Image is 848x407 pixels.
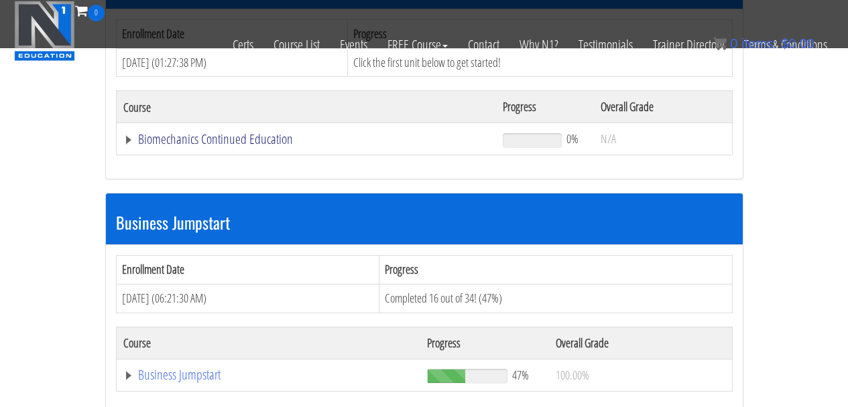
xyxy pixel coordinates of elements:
[741,36,777,51] span: items:
[594,123,732,155] td: N/A
[509,21,568,68] a: Why N1?
[123,133,490,146] a: Biomechanics Continued Education
[116,214,733,231] h3: Business Jumpstart
[377,21,458,68] a: FREE Course
[263,21,330,68] a: Course List
[549,327,732,359] th: Overall Grade
[379,284,732,313] td: Completed 16 out of 34! (47%)
[75,1,105,19] a: 0
[88,5,105,21] span: 0
[420,327,549,359] th: Progress
[116,284,379,313] td: [DATE] (06:21:30 AM)
[781,36,788,51] span: $
[713,36,814,51] a: 0 items: $0.00
[643,21,734,68] a: Trainer Directory
[568,21,643,68] a: Testimonials
[549,359,732,391] td: 100.00%
[713,37,727,50] img: icon11.png
[14,1,75,61] img: n1-education
[566,131,579,146] span: 0%
[223,21,263,68] a: Certs
[123,368,414,382] a: Business Jumpstart
[379,256,732,284] th: Progress
[496,91,593,123] th: Progress
[116,91,496,123] th: Course
[730,36,737,51] span: 0
[458,21,509,68] a: Contact
[116,256,379,284] th: Enrollment Date
[734,21,837,68] a: Terms & Conditions
[512,368,529,382] span: 47%
[781,36,814,51] bdi: 0.00
[330,21,377,68] a: Events
[594,91,732,123] th: Overall Grade
[116,327,420,359] th: Course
